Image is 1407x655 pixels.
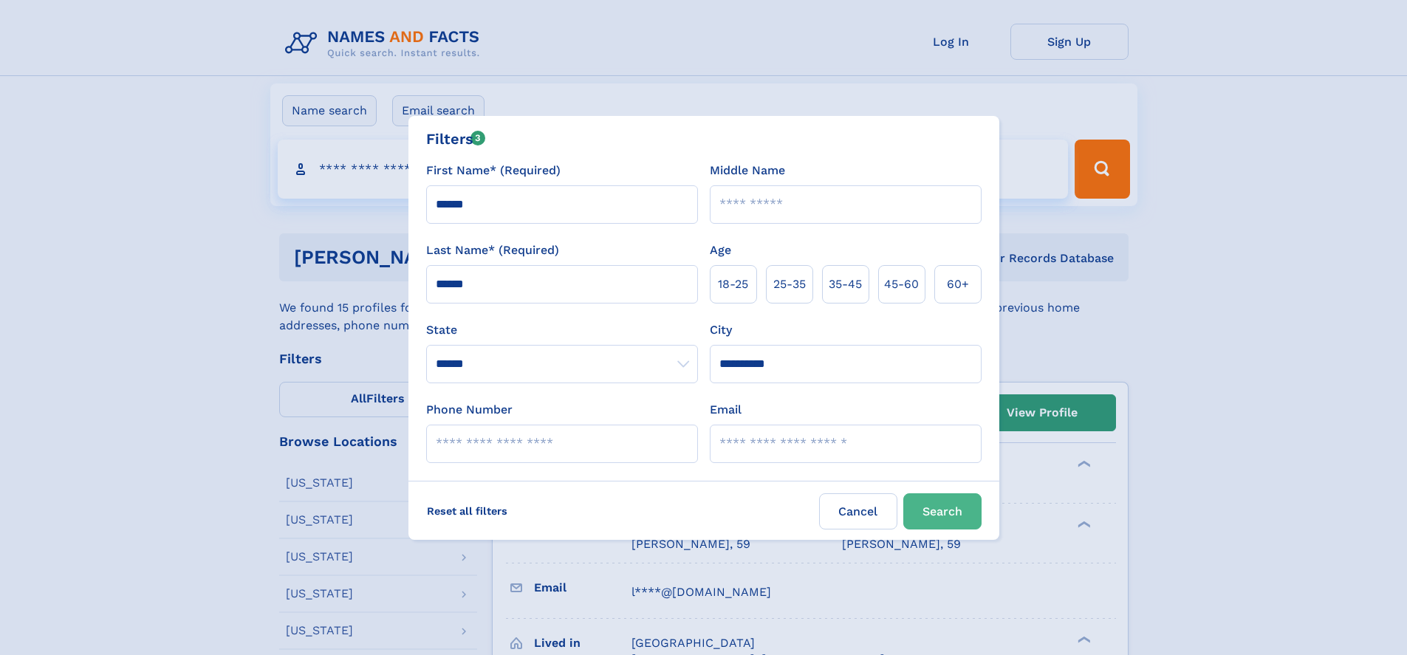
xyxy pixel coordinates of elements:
[426,241,559,259] label: Last Name* (Required)
[426,162,561,179] label: First Name* (Required)
[884,275,919,293] span: 45‑60
[426,401,513,419] label: Phone Number
[710,241,731,259] label: Age
[710,162,785,179] label: Middle Name
[903,493,982,529] button: Search
[417,493,517,529] label: Reset all filters
[710,401,742,419] label: Email
[773,275,806,293] span: 25‑35
[947,275,969,293] span: 60+
[710,321,732,339] label: City
[829,275,862,293] span: 35‑45
[718,275,748,293] span: 18‑25
[426,128,486,150] div: Filters
[426,321,698,339] label: State
[819,493,897,529] label: Cancel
